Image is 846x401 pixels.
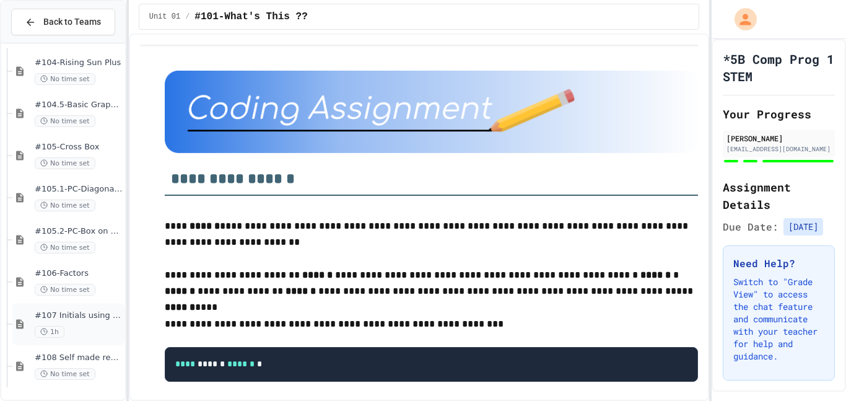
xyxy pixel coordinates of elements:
button: Back to Teams [11,9,115,35]
span: #105.2-PC-Box on Box [35,226,123,237]
span: Back to Teams [43,15,101,29]
span: No time set [35,115,95,127]
span: #108 Self made review (15pts) [35,353,123,363]
div: [PERSON_NAME] [726,133,831,144]
span: #105.1-PC-Diagonal line [35,184,123,195]
div: My Account [722,5,760,33]
span: 1h [35,326,64,338]
span: #106-Factors [35,268,123,279]
span: #101-What's This ?? [194,9,307,24]
h1: *5B Comp Prog 1 STEM [723,50,835,85]
span: Due Date: [723,219,778,234]
span: #105-Cross Box [35,142,123,152]
div: [EMAIL_ADDRESS][DOMAIN_NAME] [726,144,831,154]
h2: Your Progress [723,105,835,123]
h2: Assignment Details [723,178,835,213]
p: Switch to "Grade View" to access the chat feature and communicate with your teacher for help and ... [733,276,824,363]
h3: Need Help? [733,256,824,271]
span: No time set [35,157,95,169]
span: No time set [35,242,95,253]
span: No time set [35,73,95,85]
span: [DATE] [783,218,823,236]
span: No time set [35,200,95,211]
span: Unit 01 [149,12,180,22]
span: #104-Rising Sun Plus [35,58,123,68]
span: / [185,12,190,22]
span: #104.5-Basic Graphics Review [35,100,123,110]
span: No time set [35,284,95,296]
span: No time set [35,368,95,380]
span: #107 Initials using shapes(11pts) [35,311,123,321]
